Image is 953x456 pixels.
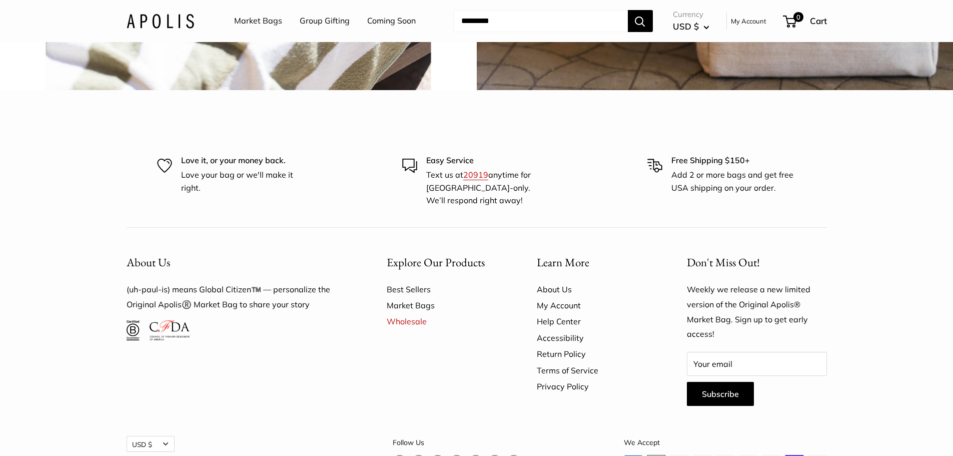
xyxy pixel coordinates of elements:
p: Easy Service [426,154,551,167]
span: 0 [793,12,803,22]
a: 20919 [463,170,488,180]
p: Free Shipping $150+ [671,154,796,167]
input: Search... [453,10,628,32]
button: Explore Our Products [387,253,502,272]
span: About Us [127,255,170,270]
a: Return Policy [537,346,652,362]
p: Weekly we release a new limited version of the Original Apolis® Market Bag. Sign up to get early ... [687,282,827,342]
a: Accessibility [537,330,652,346]
button: USD $ [127,436,175,452]
a: About Us [537,281,652,297]
a: Help Center [537,313,652,329]
p: Don't Miss Out! [687,253,827,272]
a: Best Sellers [387,281,502,297]
span: Cart [810,16,827,26]
p: Love it, or your money back. [181,154,306,167]
a: Coming Soon [367,14,416,29]
button: Search [628,10,653,32]
button: Learn More [537,253,652,272]
a: My Account [731,15,766,27]
p: Add 2 or more bags and get free USA shipping on your order. [671,169,796,194]
p: We Accept [624,436,827,449]
span: USD $ [673,21,699,32]
a: Market Bags [387,297,502,313]
button: About Us [127,253,352,272]
p: Love your bag or we'll make it right. [181,169,306,194]
img: Council of Fashion Designers of America Member [150,320,189,340]
a: Market Bags [234,14,282,29]
img: Apolis [127,14,194,28]
p: Text us at anytime for [GEOGRAPHIC_DATA]-only. We’ll respond right away! [426,169,551,207]
a: 0 Cart [784,13,827,29]
p: Follow Us [393,436,521,449]
span: Currency [673,8,709,22]
a: Privacy Policy [537,378,652,394]
p: (uh-paul-is) means Global Citizen™️ — personalize the Original Apolis®️ Market Bag to share your ... [127,282,352,312]
button: USD $ [673,19,709,35]
a: Terms of Service [537,362,652,378]
button: Subscribe [687,382,754,406]
a: My Account [537,297,652,313]
span: Explore Our Products [387,255,485,270]
span: Learn More [537,255,589,270]
img: Certified B Corporation [127,320,140,340]
a: Group Gifting [300,14,350,29]
a: Wholesale [387,313,502,329]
